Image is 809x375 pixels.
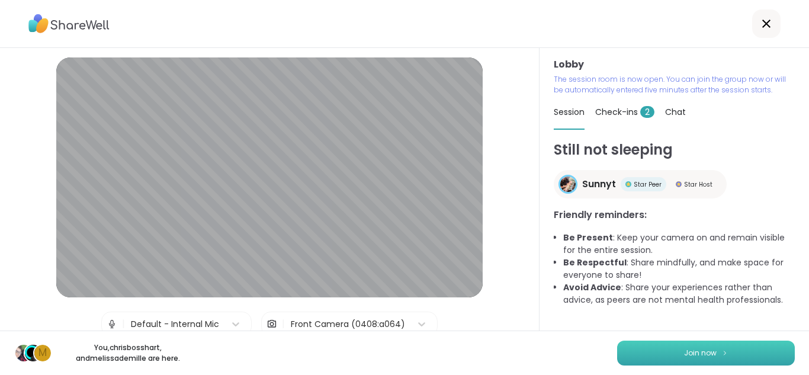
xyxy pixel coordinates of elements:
[617,341,795,366] button: Join now
[107,312,117,336] img: Microphone
[640,106,654,118] span: 2
[282,312,285,336] span: |
[684,180,712,189] span: Star Host
[721,350,728,356] img: ShareWell Logomark
[62,342,194,364] p: You, chrisbosshart , and melissademille are here.
[582,177,616,191] span: Sunnyt
[131,318,219,331] div: Default - Internal Mic
[563,257,795,281] li: : Share mindfully, and make space for everyone to share!
[634,180,662,189] span: Star Peer
[267,312,277,336] img: Camera
[563,281,621,293] b: Avoid Advice
[554,57,795,72] h3: Lobby
[563,232,795,257] li: : Keep your camera on and remain visible for the entire session.
[684,348,717,358] span: Join now
[554,139,795,161] h1: Still not sleeping
[665,106,686,118] span: Chat
[554,208,795,222] h3: Friendly reminders:
[122,312,125,336] span: |
[563,232,613,243] b: Be Present
[554,170,727,198] a: SunnytSunnytStar PeerStar PeerStar HostStar Host
[563,281,795,306] li: : Share your experiences rather than advice, as peers are not mental health professionals.
[291,318,405,331] div: Front Camera (0408:a064)
[595,106,654,118] span: Check-ins
[560,177,576,192] img: Sunnyt
[625,181,631,187] img: Star Peer
[563,257,627,268] b: Be Respectful
[554,74,795,95] p: The session room is now open. You can join the group now or will be automatically entered five mi...
[38,345,47,361] span: m
[25,345,41,361] img: chrisbosshart
[554,106,585,118] span: Session
[676,181,682,187] img: Star Host
[28,10,110,37] img: ShareWell Logo
[15,345,32,361] img: Kelldog23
